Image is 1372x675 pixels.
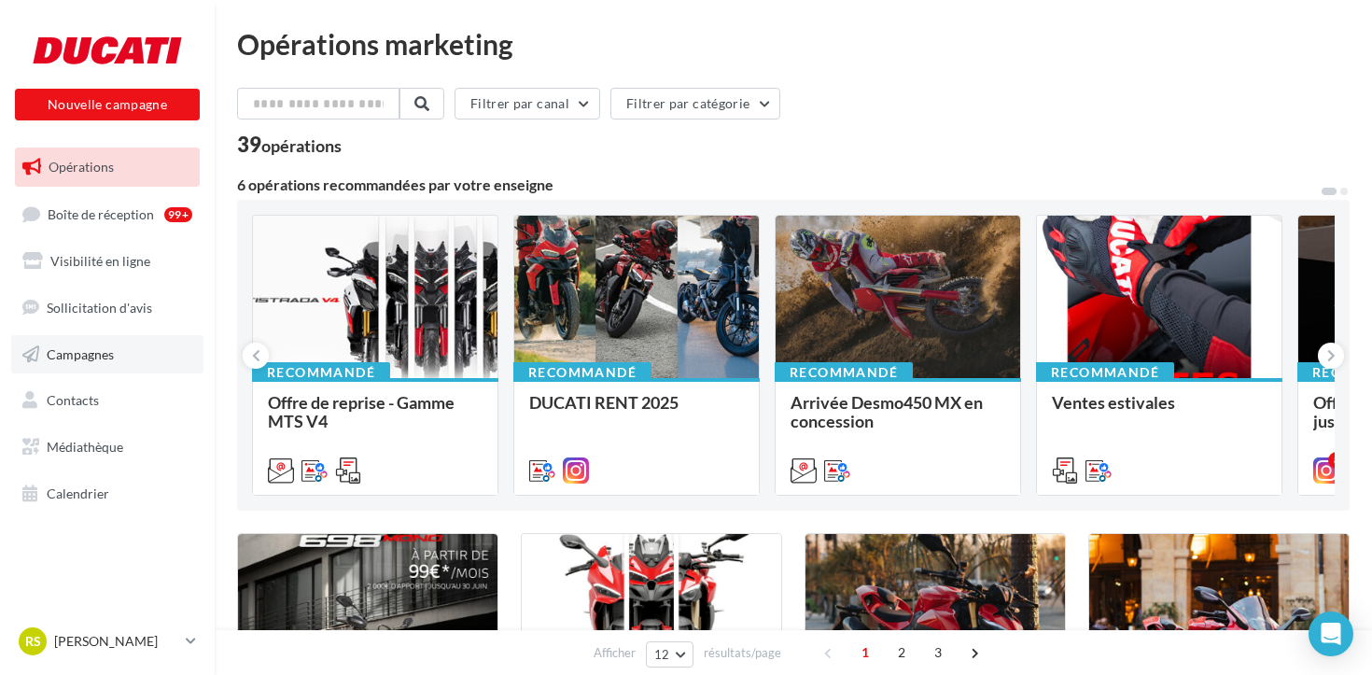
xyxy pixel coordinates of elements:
div: Open Intercom Messenger [1309,612,1353,656]
span: RS [25,632,41,651]
div: Recommandé [1036,362,1174,383]
span: Calendrier [47,485,109,501]
span: Ventes estivales [1052,392,1175,413]
span: Campagnes [47,345,114,361]
div: opérations [261,137,342,154]
span: 3 [923,638,953,668]
span: Arrivée Desmo450 MX en concession [791,392,983,431]
span: Sollicitation d'avis [47,300,152,316]
span: Afficher [594,644,636,662]
div: Recommandé [775,362,913,383]
button: Filtrer par canal [455,88,600,120]
a: Calendrier [11,474,203,513]
div: 39 [237,134,342,155]
button: 12 [646,641,693,668]
a: Visibilité en ligne [11,242,203,281]
div: 6 opérations recommandées par votre enseigne [237,177,1320,192]
span: Contacts [47,392,99,408]
div: Recommandé [252,362,390,383]
a: Campagnes [11,335,203,374]
div: 99+ [164,207,192,222]
a: Opérations [11,148,203,187]
a: RS [PERSON_NAME] [15,624,200,659]
a: Médiathèque [11,428,203,467]
span: 2 [887,638,917,668]
div: Recommandé [513,362,651,383]
span: 1 [850,638,880,668]
span: Offre de reprise - Gamme MTS V4 [268,392,455,431]
span: Boîte de réception [48,205,154,221]
a: Sollicitation d'avis [11,288,203,328]
span: résultats/page [704,644,781,662]
span: Visibilité en ligne [50,253,150,269]
button: Filtrer par catégorie [610,88,780,120]
button: Nouvelle campagne [15,89,200,120]
div: Opérations marketing [237,30,1350,58]
span: 12 [654,647,670,662]
span: Médiathèque [47,439,123,455]
a: Boîte de réception99+ [11,194,203,234]
span: DUCATI RENT 2025 [529,392,679,413]
a: Contacts [11,381,203,420]
p: [PERSON_NAME] [54,632,178,651]
span: Opérations [49,159,114,175]
div: 8 [1328,452,1345,469]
